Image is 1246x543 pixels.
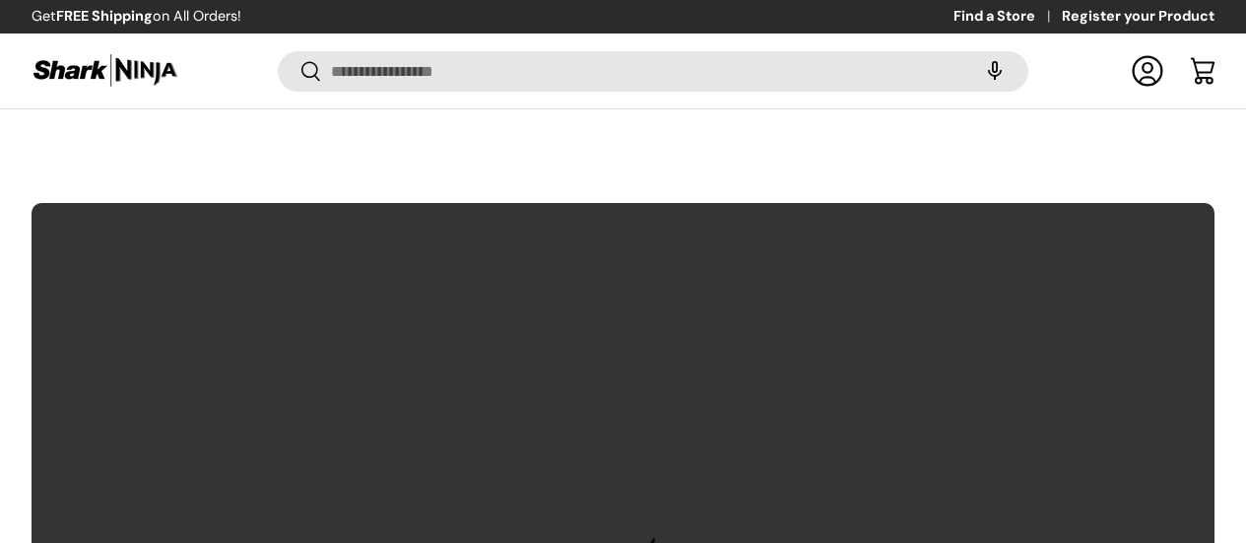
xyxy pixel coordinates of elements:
[963,49,1026,93] speech-search-button: Search by voice
[32,6,241,28] p: Get on All Orders!
[56,7,153,25] strong: FREE Shipping
[32,51,179,90] img: Shark Ninja Philippines
[1062,6,1214,28] a: Register your Product
[953,6,1062,28] a: Find a Store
